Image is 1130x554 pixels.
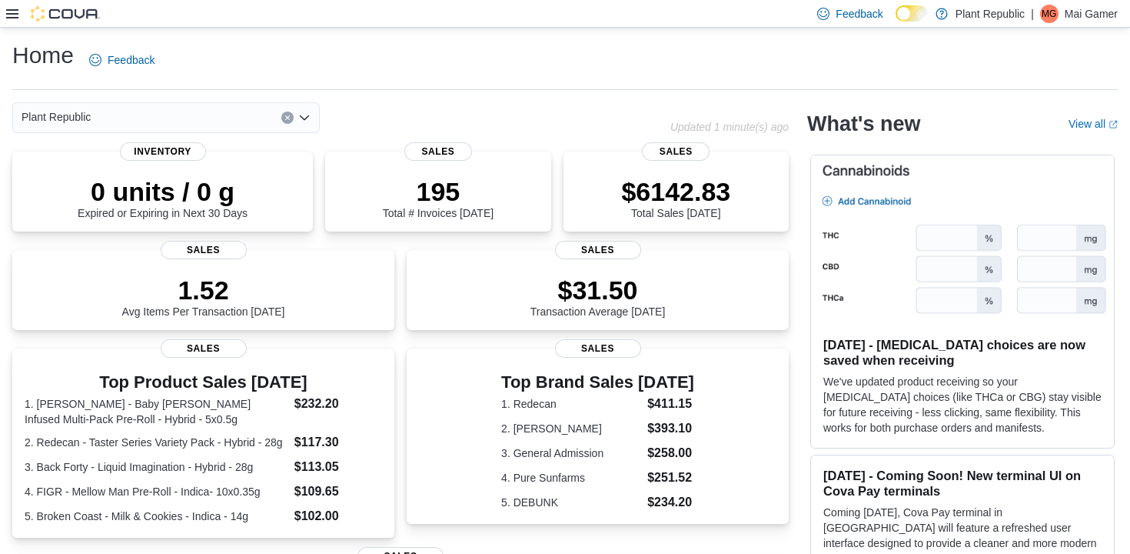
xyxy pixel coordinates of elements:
dt: 5. Broken Coast - Milk & Cookies - Indica - 14g [25,509,288,524]
a: Feedback [83,45,161,75]
span: Sales [404,142,472,161]
h2: What's new [807,112,920,136]
dt: 3. General Admission [501,446,641,461]
p: Updated 1 minute(s) ago [670,121,789,133]
h3: Top Product Sales [DATE] [25,373,382,392]
div: Total # Invoices [DATE] [383,176,494,219]
div: Mai Gamer [1040,5,1059,23]
h3: Top Brand Sales [DATE] [501,373,694,392]
dt: 3. Back Forty - Liquid Imagination - Hybrid - 28g [25,459,288,475]
h3: [DATE] - [MEDICAL_DATA] choices are now saved when receiving [823,337,1102,368]
span: Sales [161,241,247,259]
dt: 2. Redecan - Taster Series Variety Pack - Hybrid - 28g [25,435,288,450]
p: Plant Republic [956,5,1025,23]
span: Feedback [108,52,155,68]
img: Cova [31,6,100,22]
div: Expired or Expiring in Next 30 Days [78,176,248,219]
p: | [1031,5,1034,23]
dt: 4. FIGR - Mellow Man Pre-Roll - Indica- 10x0.35g [25,484,288,499]
span: Sales [642,142,710,161]
span: Sales [161,339,247,358]
dd: $393.10 [647,419,694,438]
p: Mai Gamer [1065,5,1118,23]
button: Open list of options [298,112,311,124]
dd: $411.15 [647,395,694,413]
dd: $113.05 [294,458,382,476]
p: $6142.83 [621,176,730,207]
svg: External link [1108,120,1118,129]
span: Plant Republic [22,108,91,126]
input: Dark Mode [896,5,928,22]
p: 0 units / 0 g [78,176,248,207]
p: 1.52 [122,275,285,305]
p: $31.50 [530,275,666,305]
dt: 1. [PERSON_NAME] - Baby [PERSON_NAME] Infused Multi-Pack Pre-Roll - Hybrid - 5x0.5g [25,396,288,427]
h3: [DATE] - Coming Soon! New terminal UI on Cova Pay terminals [823,468,1102,499]
dt: 1. Redecan [501,396,641,412]
span: Inventory [120,142,206,161]
dd: $251.52 [647,469,694,487]
p: We've updated product receiving so your [MEDICAL_DATA] choices (like THCa or CBG) stay visible fo... [823,374,1102,436]
span: MG [1042,5,1056,23]
div: Transaction Average [DATE] [530,275,666,318]
div: Avg Items Per Transaction [DATE] [122,275,285,318]
span: Feedback [836,6,882,22]
p: 195 [383,176,494,207]
span: Sales [555,241,641,259]
dd: $102.00 [294,507,382,526]
dd: $234.20 [647,493,694,512]
a: View allExternal link [1069,118,1118,130]
dd: $258.00 [647,444,694,462]
h1: Home [12,40,74,71]
dt: 4. Pure Sunfarms [501,470,641,486]
dt: 5. DEBUNK [501,495,641,510]
div: Total Sales [DATE] [621,176,730,219]
dd: $232.20 [294,395,382,413]
span: Sales [555,339,641,358]
dd: $109.65 [294,482,382,501]
button: Clear input [281,112,294,124]
dd: $117.30 [294,433,382,452]
dt: 2. [PERSON_NAME] [501,421,641,436]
